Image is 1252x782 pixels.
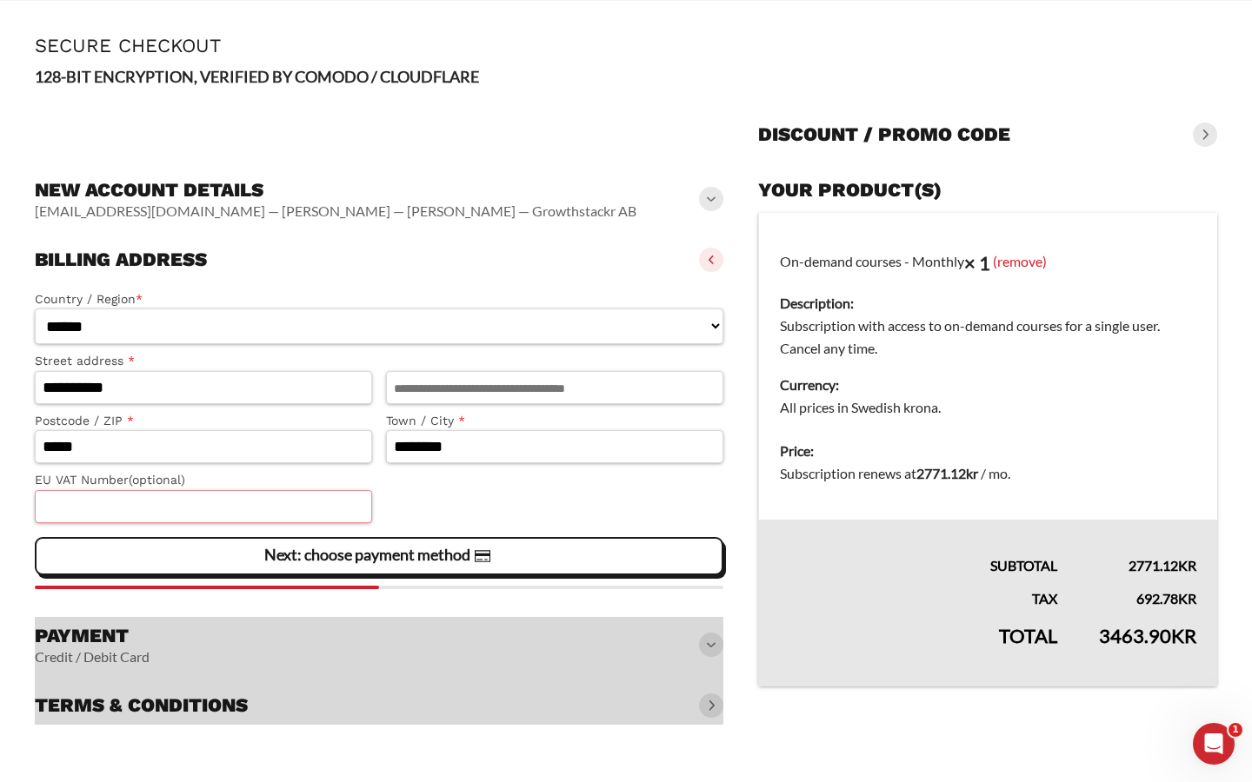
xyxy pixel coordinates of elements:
[759,520,1079,577] th: Subtotal
[129,473,185,487] span: (optional)
[35,537,723,575] vaadin-button: Next: choose payment method
[916,465,978,481] bdi: 2771.12
[35,411,372,431] label: Postcode / ZIP
[1129,557,1196,573] bdi: 2771.12
[1229,723,1242,737] span: 1
[35,67,479,86] strong: 128-BIT ENCRYPTION, VERIFIED BY COMODO / CLOUDFLARE
[35,248,207,272] h3: Billing address
[35,178,636,202] h3: New account details
[966,465,978,481] span: kr
[35,289,723,309] label: Country / Region
[993,252,1047,268] a: (remove)
[780,465,1010,481] span: Subscription renews at .
[759,577,1079,610] th: Tax
[780,292,1196,315] dt: Description:
[1178,557,1196,573] span: kr
[759,213,1218,430] td: On-demand courses - Monthly
[1178,590,1196,606] span: kr
[35,202,636,220] vaadin-horizontal-layout: [EMAIL_ADDRESS][DOMAIN_NAME] — [PERSON_NAME] — [PERSON_NAME] — Growthstackr AB
[780,315,1196,360] dd: Subscription with access to on-demand courses for a single user. Cancel any time.
[780,440,1196,462] dt: Price:
[780,374,1196,396] dt: Currency:
[1136,590,1196,606] bdi: 692.78
[981,465,1008,481] span: / mo
[386,411,723,431] label: Town / City
[1171,624,1196,647] span: kr
[35,351,372,371] label: Street address
[35,35,1217,56] h1: Secure Checkout
[1099,624,1196,647] bdi: 3463.90
[759,610,1079,686] th: Total
[1193,723,1235,765] iframe: Intercom live chat
[35,470,372,490] label: EU VAT Number
[780,396,1196,419] dd: All prices in Swedish krona.
[758,123,1010,147] h3: Discount / promo code
[964,251,990,275] strong: × 1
